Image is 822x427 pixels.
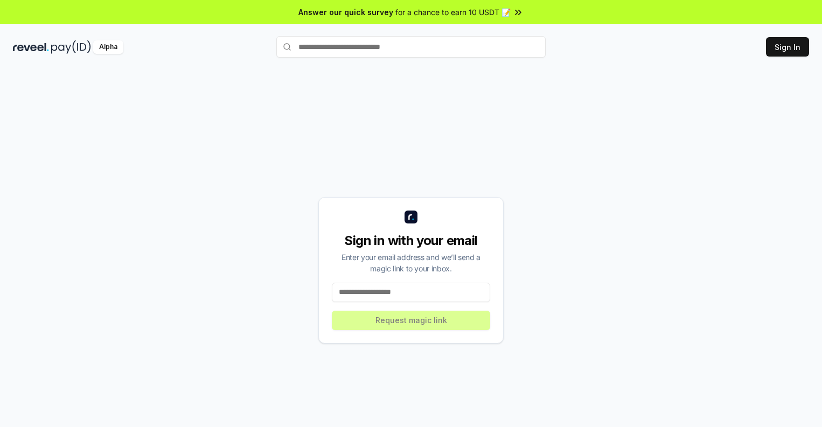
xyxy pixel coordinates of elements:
[51,40,91,54] img: pay_id
[405,211,417,223] img: logo_small
[332,232,490,249] div: Sign in with your email
[395,6,511,18] span: for a chance to earn 10 USDT 📝
[766,37,809,57] button: Sign In
[13,40,49,54] img: reveel_dark
[332,251,490,274] div: Enter your email address and we’ll send a magic link to your inbox.
[298,6,393,18] span: Answer our quick survey
[93,40,123,54] div: Alpha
